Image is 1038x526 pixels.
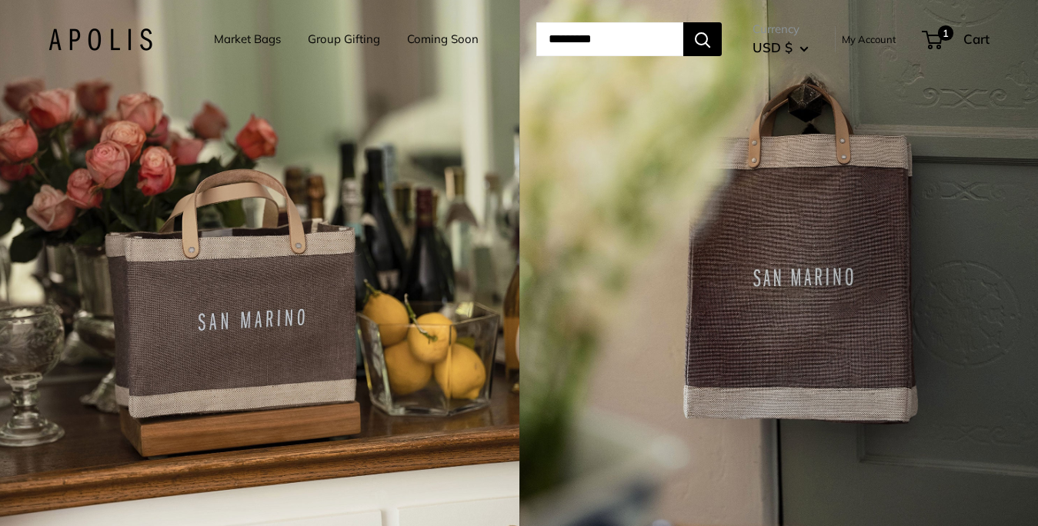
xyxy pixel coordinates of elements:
[308,28,380,50] a: Group Gifting
[753,35,809,60] button: USD $
[407,28,479,50] a: Coming Soon
[923,27,990,52] a: 1 Cart
[48,28,152,51] img: Apolis
[842,30,896,48] a: My Account
[753,18,809,40] span: Currency
[536,22,683,56] input: Search...
[683,22,722,56] button: Search
[753,39,793,55] span: USD $
[214,28,281,50] a: Market Bags
[938,25,953,41] span: 1
[963,31,990,47] span: Cart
